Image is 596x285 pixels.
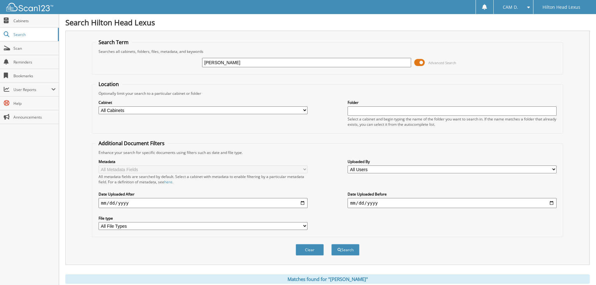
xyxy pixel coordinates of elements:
[99,100,308,105] label: Cabinet
[65,17,590,28] h1: Search Hilton Head Lexus
[95,150,560,155] div: Enhance your search for specific documents using filters such as date and file type.
[13,32,55,37] span: Search
[503,5,518,9] span: CAM D.
[99,191,308,197] label: Date Uploaded After
[296,244,324,256] button: Clear
[13,115,56,120] span: Announcements
[348,198,557,208] input: end
[95,140,168,147] legend: Additional Document Filters
[543,5,580,9] span: Hilton Head Lexus
[65,274,590,284] div: Matches found for "[PERSON_NAME]"
[348,159,557,164] label: Uploaded By
[13,46,56,51] span: Scan
[164,179,172,185] a: here
[348,100,557,105] label: Folder
[428,60,456,65] span: Advanced Search
[13,18,56,23] span: Cabinets
[95,91,560,96] div: Optionally limit your search to a particular cabinet or folder
[13,73,56,79] span: Bookmarks
[95,81,122,88] legend: Location
[99,174,308,185] div: All metadata fields are searched by default. Select a cabinet with metadata to enable filtering b...
[348,116,557,127] div: Select a cabinet and begin typing the name of the folder you want to search in. If the name match...
[13,87,51,92] span: User Reports
[13,101,56,106] span: Help
[6,3,53,11] img: scan123-logo-white.svg
[99,159,308,164] label: Metadata
[99,198,308,208] input: start
[95,49,560,54] div: Searches all cabinets, folders, files, metadata, and keywords
[95,39,132,46] legend: Search Term
[348,191,557,197] label: Date Uploaded Before
[13,59,56,65] span: Reminders
[331,244,359,256] button: Search
[99,216,308,221] label: File type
